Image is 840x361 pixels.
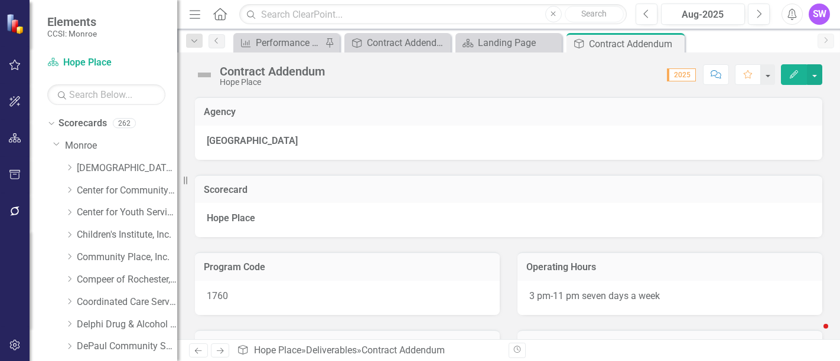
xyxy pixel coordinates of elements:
[77,340,177,353] a: DePaul Community Services, lnc.
[306,344,357,356] a: Deliverables
[478,35,559,50] div: Landing Page
[204,262,491,273] h3: Program Code
[347,35,448,50] a: Contract Addendum
[58,117,107,130] a: Scorecards
[77,318,177,332] a: Delphi Drug & Alcohol Council
[367,35,448,50] div: Contract Addendum
[256,35,322,50] div: Performance Report
[458,35,559,50] a: Landing Page
[665,8,741,22] div: Aug-2025
[526,262,813,273] h3: Operating Hours
[195,65,214,84] img: Not Defined
[204,185,813,195] h3: Scorecard
[800,321,828,349] iframe: Intercom live chat
[207,135,298,146] strong: [GEOGRAPHIC_DATA]
[65,139,177,153] a: Monroe
[581,9,607,18] span: Search
[667,68,696,81] span: 2025
[236,35,322,50] a: Performance Report
[47,84,165,105] input: Search Below...
[809,4,830,25] button: SW
[47,15,97,29] span: Elements
[113,119,136,129] div: 262
[6,14,27,34] img: ClearPoint Strategy
[362,344,445,356] div: Contract Addendum
[589,37,682,51] div: Contract Addendum
[220,78,325,87] div: Hope Place
[77,162,177,175] a: [DEMOGRAPHIC_DATA] Charities Family & Community Services
[47,29,97,38] small: CCSI: Monroe
[207,212,255,224] strong: Hope Place
[77,228,177,242] a: Children's Institute, Inc.
[220,65,325,78] div: Contract Addendum
[77,273,177,287] a: Compeer of Rochester, Inc.
[47,56,165,70] a: Hope Place
[77,206,177,219] a: Center for Youth Services, Inc.
[239,4,627,25] input: Search ClearPoint...
[77,296,177,309] a: Coordinated Care Services Inc.
[254,344,301,356] a: Hope Place
[207,290,228,301] span: 1760
[529,290,660,301] span: 3 pm-11 pm seven days a week
[77,184,177,198] a: Center for Community Alternatives
[661,4,745,25] button: Aug-2025
[237,344,500,357] div: » »
[565,6,624,22] button: Search
[77,251,177,264] a: Community Place, Inc.
[204,107,813,117] h3: Agency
